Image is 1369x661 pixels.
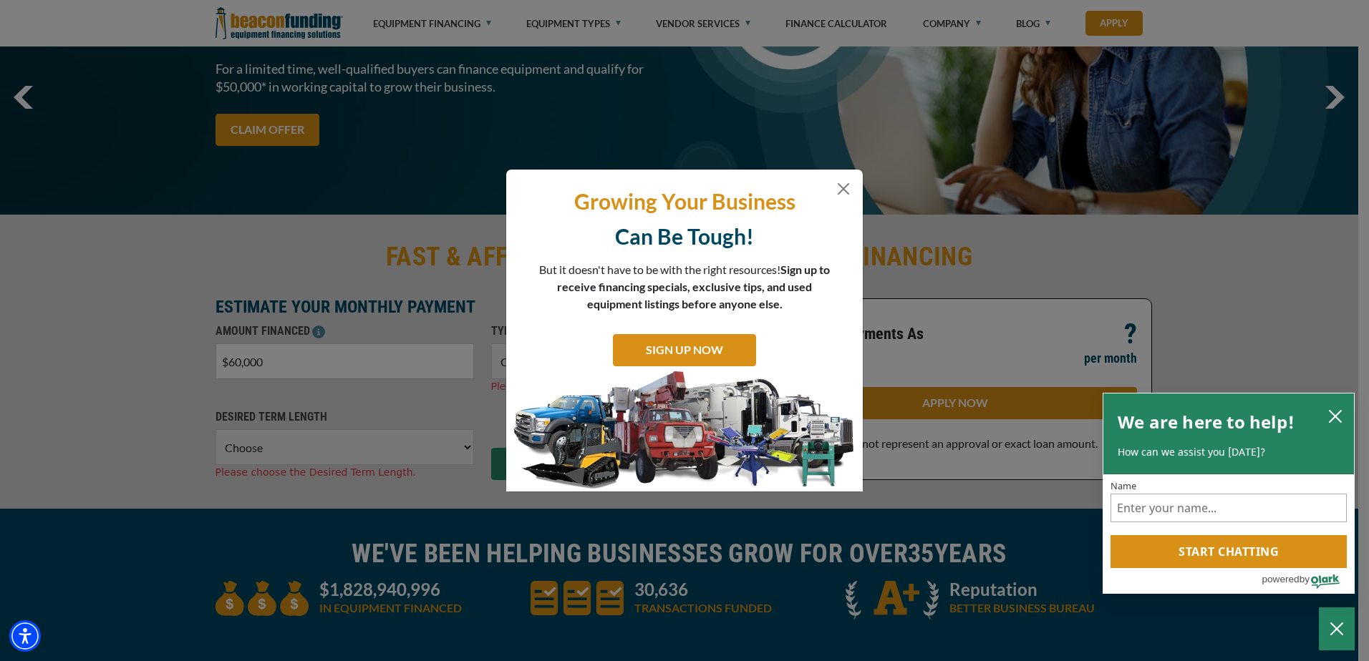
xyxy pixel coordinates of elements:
button: Close [835,180,852,197]
a: Powered by Olark [1262,569,1354,593]
p: Can Be Tough! [517,222,852,250]
p: Growing Your Business [517,187,852,215]
span: Sign up to receive financing specials, exclusive tips, and used equipment listings before anyone ... [557,263,830,310]
label: Name [1111,481,1347,491]
div: Accessibility Menu [9,620,41,652]
p: How can we assist you [DATE]? [1118,445,1340,459]
span: by [1300,570,1310,588]
h2: We are here to help! [1118,408,1295,436]
img: subscribe-modal.jpg [506,370,863,491]
span: powered [1262,570,1299,588]
button: Close Chatbox [1319,607,1355,650]
button: Start chatting [1111,535,1347,568]
a: SIGN UP NOW [613,334,756,366]
div: olark chatbox [1103,393,1355,594]
input: Name [1111,494,1347,522]
button: close chatbox [1324,406,1347,426]
p: But it doesn't have to be with the right resources! [538,261,831,313]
